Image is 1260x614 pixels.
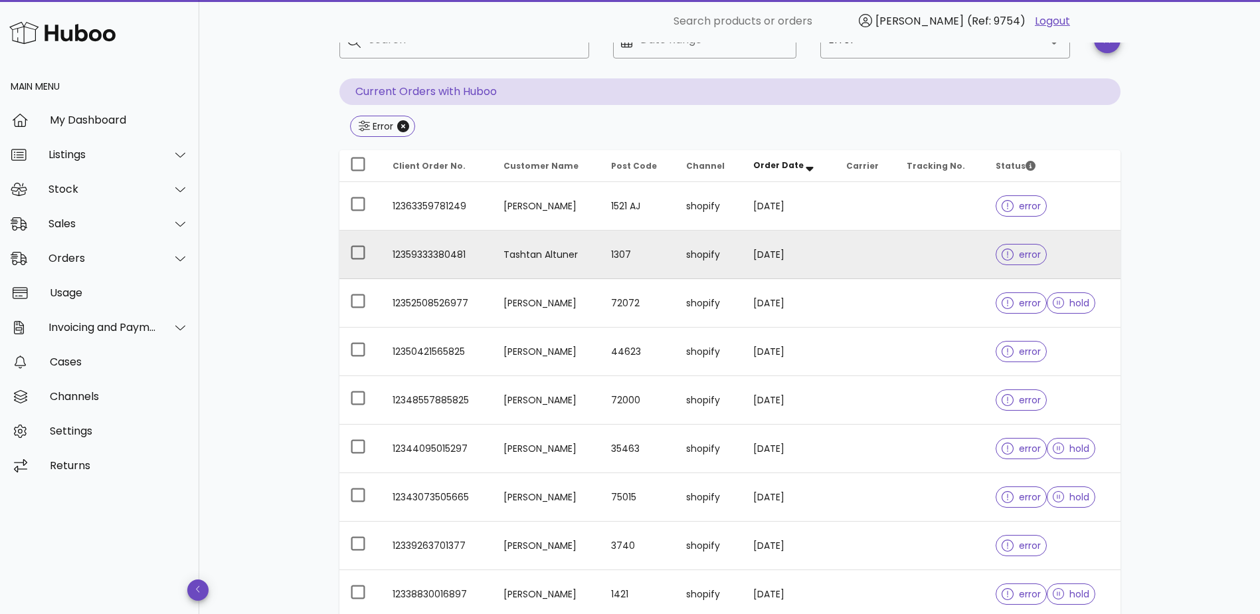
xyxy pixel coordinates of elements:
td: 75015 [600,473,675,522]
div: My Dashboard [50,114,189,126]
span: hold [1053,298,1090,308]
span: (Ref: 9754) [967,13,1026,29]
span: Tracking No. [907,160,965,171]
span: error [1002,298,1041,308]
span: Client Order No. [393,160,466,171]
td: shopify [675,328,743,376]
span: error [1002,250,1041,259]
span: Post Code [611,160,657,171]
span: hold [1053,589,1090,599]
td: 12343073505665 [382,473,494,522]
td: [DATE] [743,473,836,522]
td: [PERSON_NAME] [493,473,600,522]
td: 72000 [600,376,675,425]
th: Post Code [600,150,675,182]
span: Status [996,160,1035,171]
span: Channel [686,160,725,171]
span: error [1002,395,1041,405]
td: 12350421565825 [382,328,494,376]
td: 12344095015297 [382,425,494,473]
td: [DATE] [743,522,836,570]
span: error [1002,201,1041,211]
div: Orders [48,252,157,264]
td: [DATE] [743,328,836,376]
td: 35463 [600,425,675,473]
td: 12363359781249 [382,182,494,231]
span: [PERSON_NAME] [875,13,964,29]
span: error [1002,541,1041,550]
span: Carrier [846,160,879,171]
th: Status [985,150,1120,182]
div: Error [370,120,393,133]
td: 1307 [600,231,675,279]
div: Channels [50,390,189,403]
td: [DATE] [743,376,836,425]
button: Close [397,120,409,132]
a: Logout [1035,13,1070,29]
span: error [1002,492,1041,502]
td: shopify [675,231,743,279]
td: [PERSON_NAME] [493,328,600,376]
span: error [1002,589,1041,599]
td: 12352508526977 [382,279,494,328]
div: Stock [48,183,157,195]
span: Customer Name [503,160,579,171]
th: Customer Name [493,150,600,182]
td: [PERSON_NAME] [493,376,600,425]
div: Cases [50,356,189,368]
td: [DATE] [743,182,836,231]
td: [PERSON_NAME] [493,522,600,570]
div: Listings [48,148,157,161]
td: [DATE] [743,425,836,473]
span: error [1002,444,1041,453]
div: Invoicing and Payments [48,321,157,334]
td: [DATE] [743,231,836,279]
td: [PERSON_NAME] [493,279,600,328]
td: [PERSON_NAME] [493,182,600,231]
th: Client Order No. [382,150,494,182]
p: Current Orders with Huboo [339,78,1121,105]
td: [DATE] [743,279,836,328]
td: 44623 [600,328,675,376]
td: 12348557885825 [382,376,494,425]
div: Sales [48,217,157,230]
td: shopify [675,376,743,425]
img: Huboo Logo [9,19,116,47]
td: shopify [675,425,743,473]
td: shopify [675,279,743,328]
td: shopify [675,522,743,570]
td: 1521 AJ [600,182,675,231]
th: Carrier [836,150,896,182]
span: error [1002,347,1041,356]
td: shopify [675,473,743,522]
th: Tracking No. [896,150,985,182]
td: 72072 [600,279,675,328]
th: Order Date: Sorted descending. Activate to remove sorting. [743,150,836,182]
td: 12359333380481 [382,231,494,279]
span: Order Date [753,159,804,171]
div: Returns [50,459,189,472]
span: hold [1053,492,1090,502]
span: hold [1053,444,1090,453]
td: shopify [675,182,743,231]
div: Usage [50,286,189,299]
td: [PERSON_NAME] [493,425,600,473]
div: Settings [50,425,189,437]
th: Channel [675,150,743,182]
td: 3740 [600,522,675,570]
td: Tashtan Altuner [493,231,600,279]
td: 12339263701377 [382,522,494,570]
